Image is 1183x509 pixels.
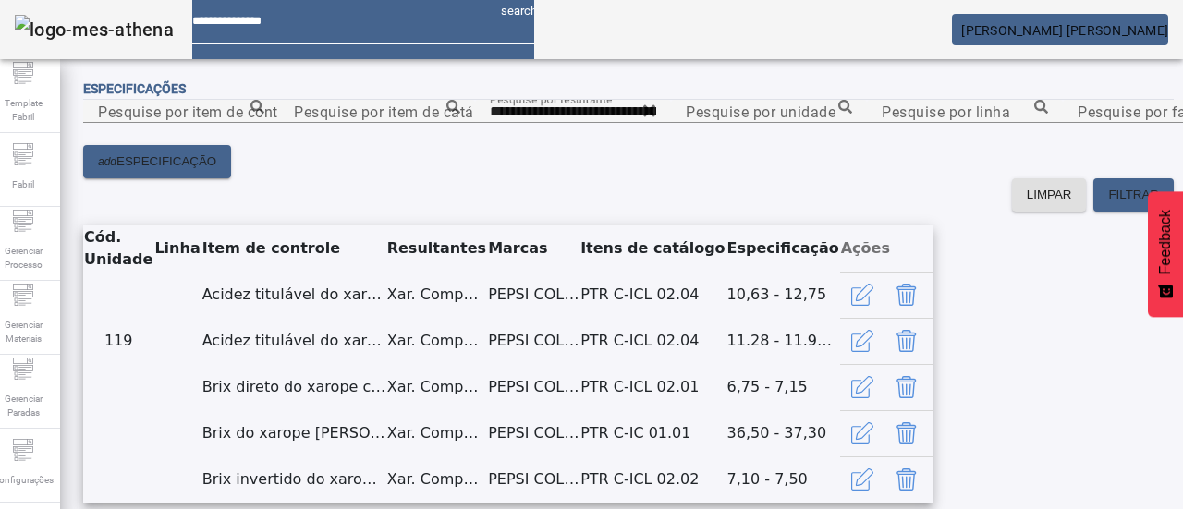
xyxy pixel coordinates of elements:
td: PEPSI COLA HIBRIDA 99Kcal [487,318,579,364]
img: logo-mes-athena [15,15,174,44]
button: Delete [884,411,929,455]
td: Acidez titulável do xarope composto diluído [201,272,386,318]
button: LIMPAR [1012,178,1087,212]
td: PEPSI COLA HIBRIDA 99Kcal [487,456,579,503]
td: PTR C-ICL 02.02 [579,456,726,503]
td: PTR C-ICL 02.04 [579,272,726,318]
th: Item de controle [201,225,386,272]
button: Delete [884,273,929,317]
button: addESPECIFICAÇÃO [83,145,231,178]
input: Number [98,101,264,123]
span: LIMPAR [1027,186,1072,204]
mat-label: Pesquise por item de catálogo [294,103,505,120]
span: ESPECIFICAÇÃO [116,152,216,171]
td: 10,63 - 12,75 [726,272,840,318]
button: FILTRAR [1093,178,1174,212]
th: Especificação [726,225,840,272]
td: PEPSI COLA HIBRIDA 99Kcal [487,272,579,318]
button: Delete [884,457,929,502]
td: Brix direto do xarope composto diluido [201,364,386,410]
td: Xar. Composto Pepsi C.Hibrida 99Kcal BIB [386,318,487,364]
td: 7,10 - 7,50 [726,456,840,503]
th: Marcas [487,225,579,272]
button: Delete [884,365,929,409]
td: 11.28 - 11.98 (RITM18516771) [726,318,840,364]
mat-label: Pesquise por unidade [686,103,835,120]
td: PTR C-ICL 02.01 [579,364,726,410]
input: Number [294,101,460,123]
span: Fabril [6,172,40,197]
td: 36,50 - 37,30 [726,410,840,456]
td: PEPSI COLA HIBRIDA 99Kcal [487,410,579,456]
td: Xar. Composto Pepsi C.Hibrida 99Kcal BIB [386,272,487,318]
input: Number [490,101,656,123]
span: FILTRAR [1108,186,1159,204]
mat-label: Pesquise por item de controle [98,103,304,120]
input: Number [882,101,1048,123]
input: Number [686,101,852,123]
td: Acidez titulável do xarope composto diluído [201,318,386,364]
td: Xar. Composto Pepsi C.Hibrida 99Kcal BIB [386,364,487,410]
td: Xar. Composto Pepsi C.Hibrida 99Kcal BIB [386,410,487,456]
mat-label: Pesquise por linha [882,103,1010,120]
td: 6,75 - 7,15 [726,364,840,410]
td: Brix do xarope [PERSON_NAME] [201,410,386,456]
td: PTR C-ICL 02.04 [579,318,726,364]
span: [PERSON_NAME] [PERSON_NAME] [961,23,1168,38]
th: Cód. Unidade [83,225,153,272]
button: Delete [884,319,929,363]
span: Feedback [1157,210,1174,274]
td: PTR C-IC 01.01 [579,410,726,456]
th: Resultantes [386,225,487,272]
td: PEPSI COLA HIBRIDA 99Kcal [487,364,579,410]
td: 119 [83,318,153,364]
th: Itens de catálogo [579,225,726,272]
button: Feedback - Mostrar pesquisa [1148,191,1183,317]
th: Ações [840,225,933,272]
span: Especificações [83,81,186,96]
td: Xar. Composto Pepsi C.Hibrida 99Kcal BIB [386,456,487,503]
th: Linha [153,225,201,272]
td: Brix invertido do xarope [PERSON_NAME] diluído [201,456,386,503]
mat-label: Pesquise por resultante [490,92,612,105]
